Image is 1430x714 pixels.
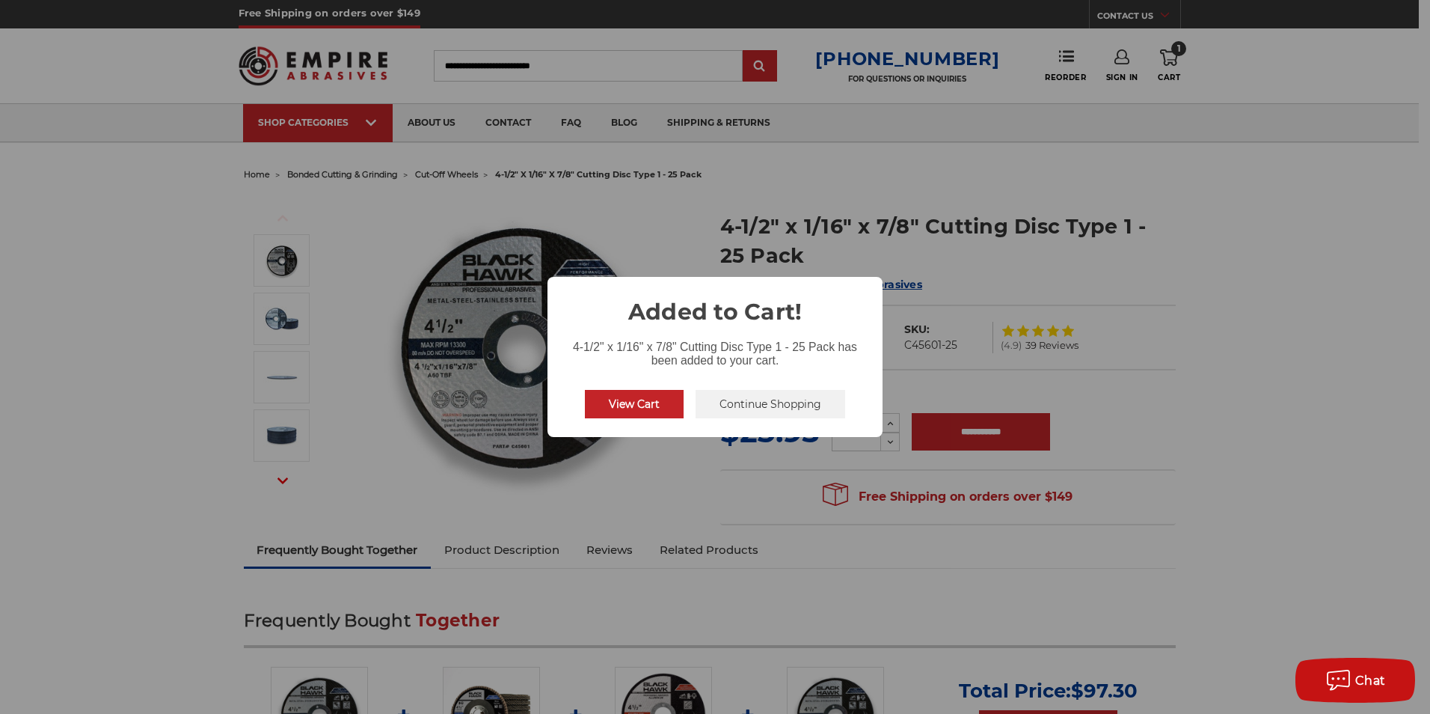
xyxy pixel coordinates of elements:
[547,329,883,370] div: 4-1/2" x 1/16" x 7/8" Cutting Disc Type 1 - 25 Pack has been added to your cart.
[1295,658,1415,703] button: Chat
[1355,674,1386,688] span: Chat
[696,390,845,418] button: Continue Shopping
[547,277,883,329] h2: Added to Cart!
[585,390,684,418] button: View Cart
